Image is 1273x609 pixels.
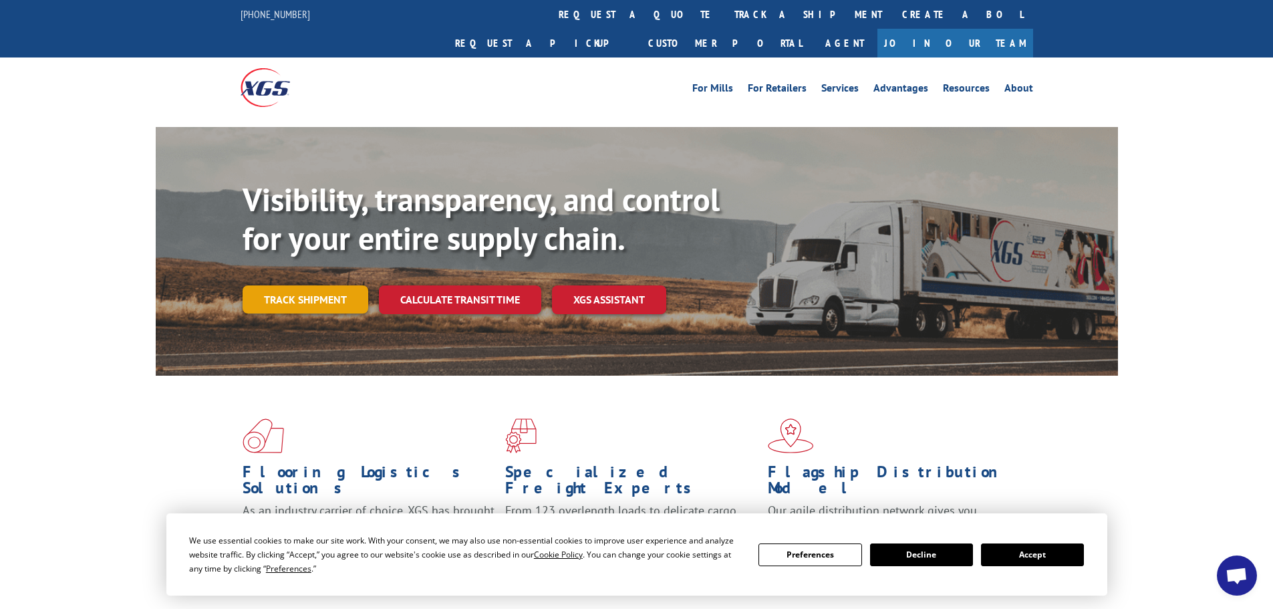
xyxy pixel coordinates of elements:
img: xgs-icon-focused-on-flooring-red [505,418,537,453]
a: Resources [943,83,990,98]
a: XGS ASSISTANT [552,285,666,314]
img: xgs-icon-total-supply-chain-intelligence-red [243,418,284,453]
span: As an industry carrier of choice, XGS has brought innovation and dedication to flooring logistics... [243,503,494,550]
a: Request a pickup [445,29,638,57]
a: For Retailers [748,83,807,98]
h1: Specialized Freight Experts [505,464,758,503]
a: Agent [812,29,877,57]
a: Track shipment [243,285,368,314]
span: Our agile distribution network gives you nationwide inventory management on demand. [768,503,1014,534]
span: Cookie Policy [534,549,583,560]
a: Customer Portal [638,29,812,57]
p: From 123 overlength loads to delicate cargo, our experienced staff knows the best way to move you... [505,503,758,562]
button: Preferences [758,543,861,566]
button: Accept [981,543,1084,566]
a: Advantages [873,83,928,98]
a: [PHONE_NUMBER] [241,7,310,21]
h1: Flagship Distribution Model [768,464,1020,503]
div: Cookie Consent Prompt [166,513,1107,596]
button: Decline [870,543,973,566]
a: Join Our Team [877,29,1033,57]
a: For Mills [692,83,733,98]
a: Calculate transit time [379,285,541,314]
a: About [1004,83,1033,98]
a: Services [821,83,859,98]
img: xgs-icon-flagship-distribution-model-red [768,418,814,453]
b: Visibility, transparency, and control for your entire supply chain. [243,178,720,259]
span: Preferences [266,563,311,574]
div: We use essential cookies to make our site work. With your consent, we may also use non-essential ... [189,533,742,576]
a: Open chat [1217,556,1257,596]
h1: Flooring Logistics Solutions [243,464,495,503]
